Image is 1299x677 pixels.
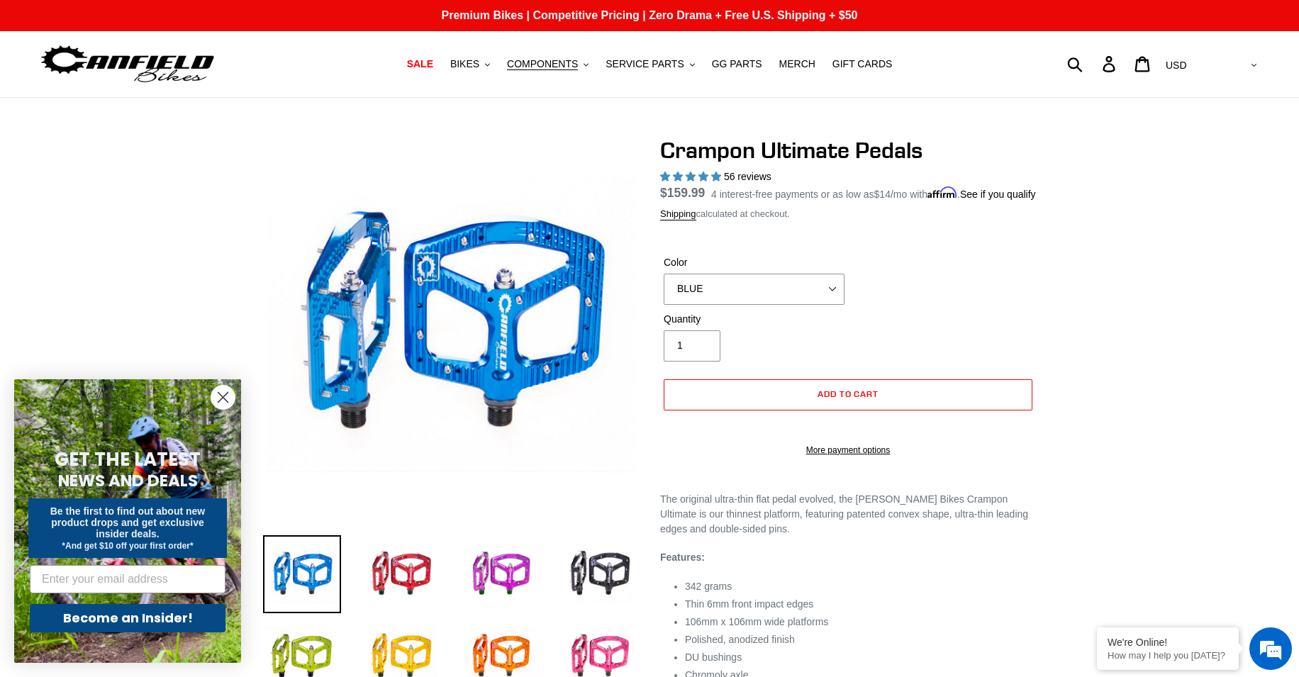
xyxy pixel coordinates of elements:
[660,171,724,182] span: 4.95 stars
[82,179,196,322] span: We're online!
[1075,48,1111,79] input: Search
[779,58,815,70] span: MERCH
[832,58,893,70] span: GIFT CARDS
[598,55,701,74] button: SERVICE PARTS
[362,535,440,613] img: Load image into Gallery viewer, Crampon Ultimate Pedals
[500,55,596,74] button: COMPONENTS
[660,552,705,563] strong: Features:
[443,55,497,74] button: BIKES
[724,171,771,182] span: 56 reviews
[772,55,823,74] a: MERCH
[7,387,270,437] textarea: Type your message and hit 'Enter'
[16,78,37,99] div: Navigation go back
[712,58,762,70] span: GG PARTS
[711,184,1036,202] p: 4 interest-free payments or as low as /mo with .
[450,58,479,70] span: BIKES
[407,58,433,70] span: SALE
[400,55,440,74] a: SALE
[825,55,900,74] a: GIFT CARDS
[685,632,1036,647] li: Polished, anodized finish
[30,565,225,593] input: Enter your email address
[45,71,81,106] img: d_696896380_company_1647369064580_696896380
[960,189,1036,200] a: See if you qualify - Learn more about Affirm Financing (opens in modal)
[606,58,684,70] span: SERVICE PARTS
[50,505,206,539] span: Be the first to find out about new product drops and get exclusive insider deals.
[818,388,879,399] span: Add to cart
[660,208,696,220] a: Shipping
[462,535,540,613] img: Load image into Gallery viewer, Crampon Ultimate Pedals
[211,385,235,410] button: Close dialog
[55,447,201,472] span: GET THE LATEST
[30,604,225,632] button: Become an Insider!
[39,42,216,86] img: Canfield Bikes
[507,58,578,70] span: COMPONENTS
[660,186,705,200] span: $159.99
[664,312,844,327] label: Quantity
[664,379,1032,410] button: Add to cart
[664,255,844,270] label: Color
[685,615,1036,630] li: 106mm x 106mm wide platforms
[685,579,1036,594] li: 342 grams
[660,207,1036,221] div: calculated at checkout.
[874,189,891,200] span: $14
[95,79,260,98] div: Chat with us now
[705,55,769,74] a: GG PARTS
[233,7,267,41] div: Minimize live chat window
[660,137,1036,164] h1: Crampon Ultimate Pedals
[664,444,1032,457] a: More payment options
[1108,650,1228,661] p: How may I help you today?
[1108,637,1228,648] div: We're Online!
[660,492,1036,537] p: The original ultra-thin flat pedal evolved, the [PERSON_NAME] Bikes Crampon Ultimate is our thinn...
[685,597,1036,612] li: Thin 6mm front impact edges
[58,469,198,492] span: NEWS AND DEALS
[62,541,193,551] span: *And get $10 off your first order*
[685,650,1036,665] li: DU bushings
[263,535,341,613] img: Load image into Gallery viewer, Crampon Ultimate Pedals
[927,186,957,198] span: Affirm
[561,535,639,613] img: Load image into Gallery viewer, Crampon Ultimate Pedals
